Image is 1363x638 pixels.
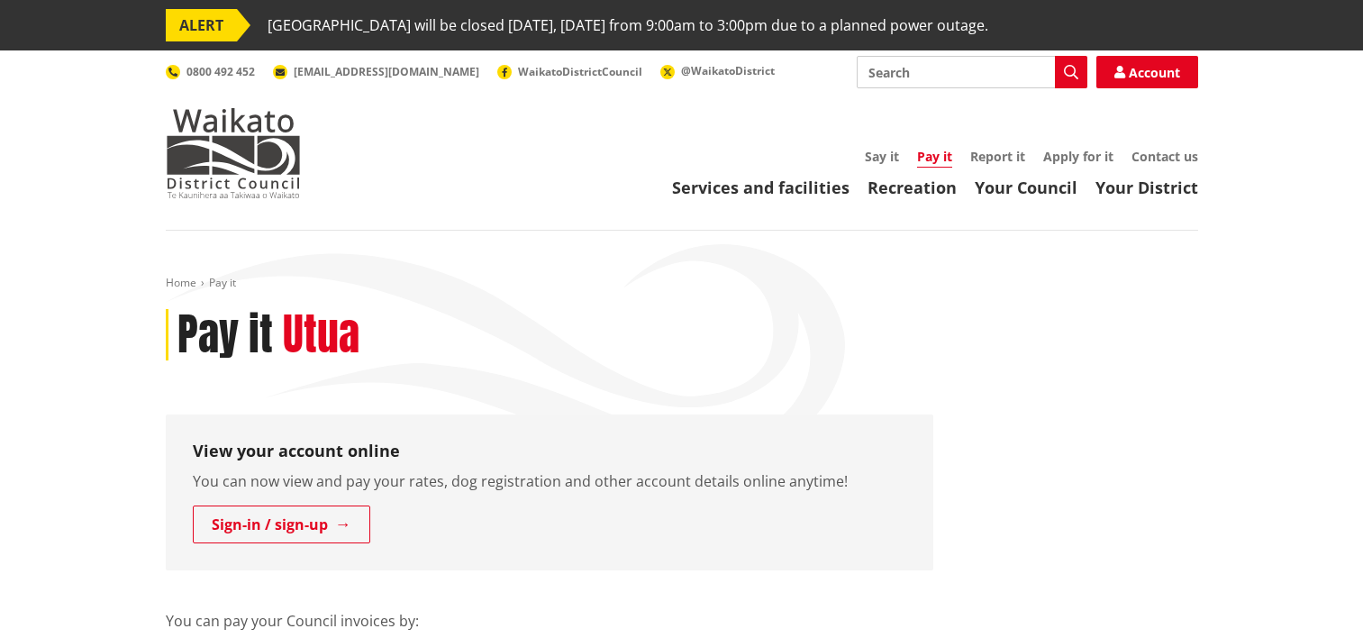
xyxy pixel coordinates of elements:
a: Recreation [868,177,957,198]
nav: breadcrumb [166,276,1198,291]
span: ALERT [166,9,237,41]
a: Sign-in / sign-up [193,506,370,543]
span: @WaikatoDistrict [681,63,775,78]
span: WaikatoDistrictCouncil [518,64,642,79]
span: Pay it [209,275,236,290]
span: [EMAIL_ADDRESS][DOMAIN_NAME] [294,64,479,79]
a: 0800 492 452 [166,64,255,79]
a: Say it [865,148,899,165]
p: You can pay your Council invoices by: [166,588,933,632]
p: You can now view and pay your rates, dog registration and other account details online anytime! [193,470,906,492]
h1: Pay it [177,309,273,361]
span: 0800 492 452 [186,64,255,79]
a: Apply for it [1043,148,1113,165]
input: Search input [857,56,1087,88]
a: Your Council [975,177,1077,198]
a: @WaikatoDistrict [660,63,775,78]
a: Report it [970,148,1025,165]
h3: View your account online [193,442,906,461]
span: [GEOGRAPHIC_DATA] will be closed [DATE], [DATE] from 9:00am to 3:00pm due to a planned power outage. [268,9,988,41]
a: Pay it [917,148,952,168]
a: [EMAIL_ADDRESS][DOMAIN_NAME] [273,64,479,79]
h2: Utua [283,309,359,361]
a: Account [1096,56,1198,88]
a: Contact us [1131,148,1198,165]
a: WaikatoDistrictCouncil [497,64,642,79]
a: Home [166,275,196,290]
a: Your District [1095,177,1198,198]
img: Waikato District Council - Te Kaunihera aa Takiwaa o Waikato [166,108,301,198]
a: Services and facilities [672,177,850,198]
